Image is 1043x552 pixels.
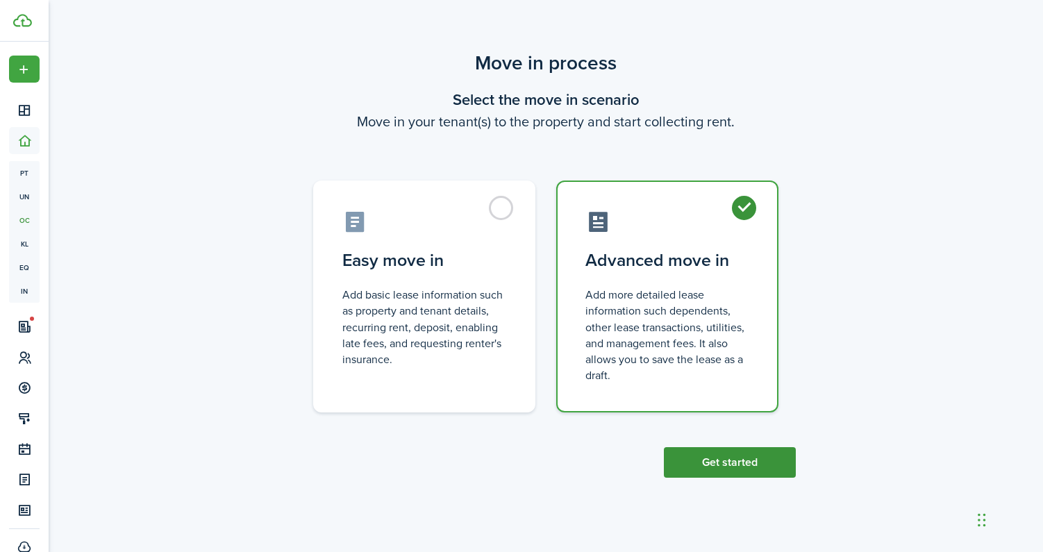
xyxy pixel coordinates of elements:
[296,88,796,111] wizard-step-header-title: Select the move in scenario
[9,161,40,185] a: pt
[664,447,796,478] button: Get started
[9,256,40,279] a: eq
[9,279,40,303] a: in
[585,287,749,383] control-radio-card-description: Add more detailed lease information such dependents, other lease transactions, utilities, and man...
[9,232,40,256] a: kl
[296,49,796,78] scenario-title: Move in process
[9,185,40,208] a: un
[974,485,1043,552] iframe: Chat Widget
[9,208,40,232] a: oc
[342,287,506,367] control-radio-card-description: Add basic lease information such as property and tenant details, recurring rent, deposit, enablin...
[13,14,32,27] img: TenantCloud
[585,248,749,273] control-radio-card-title: Advanced move in
[9,56,40,83] button: Open menu
[978,499,986,541] div: Drag
[342,248,506,273] control-radio-card-title: Easy move in
[296,111,796,132] wizard-step-header-description: Move in your tenant(s) to the property and start collecting rent.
